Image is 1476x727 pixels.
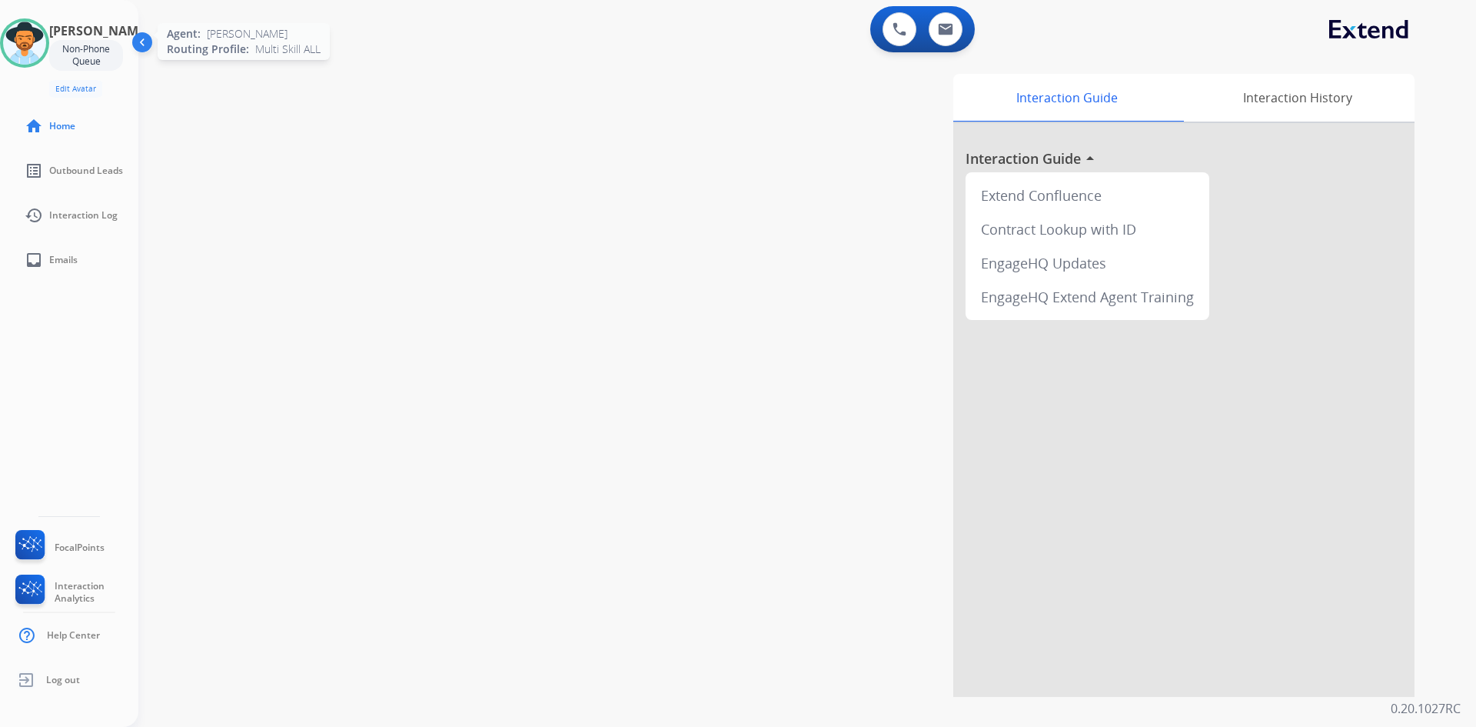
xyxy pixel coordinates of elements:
[47,629,100,642] span: Help Center
[1180,74,1414,122] div: Interaction History
[25,117,43,135] mat-icon: home
[49,165,123,177] span: Outbound Leads
[49,40,123,71] div: Non-Phone Queue
[49,22,149,40] h3: [PERSON_NAME]
[953,74,1180,122] div: Interaction Guide
[49,254,78,266] span: Emails
[12,530,105,565] a: FocalPoints
[55,580,138,605] span: Interaction Analytics
[972,212,1203,246] div: Contract Lookup with ID
[25,162,43,180] mat-icon: list_alt
[25,251,43,269] mat-icon: inbox
[3,22,46,65] img: avatar
[12,575,138,610] a: Interaction Analytics
[25,206,43,225] mat-icon: history
[55,542,105,554] span: FocalPoints
[167,42,249,57] span: Routing Profile:
[46,674,80,686] span: Log out
[167,26,201,42] span: Agent:
[972,246,1203,280] div: EngageHQ Updates
[1391,699,1461,718] p: 0.20.1027RC
[255,42,321,57] span: Multi Skill ALL
[49,209,118,222] span: Interaction Log
[49,80,102,98] button: Edit Avatar
[49,120,75,132] span: Home
[972,178,1203,212] div: Extend Confluence
[207,26,288,42] span: [PERSON_NAME]
[972,280,1203,314] div: EngageHQ Extend Agent Training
